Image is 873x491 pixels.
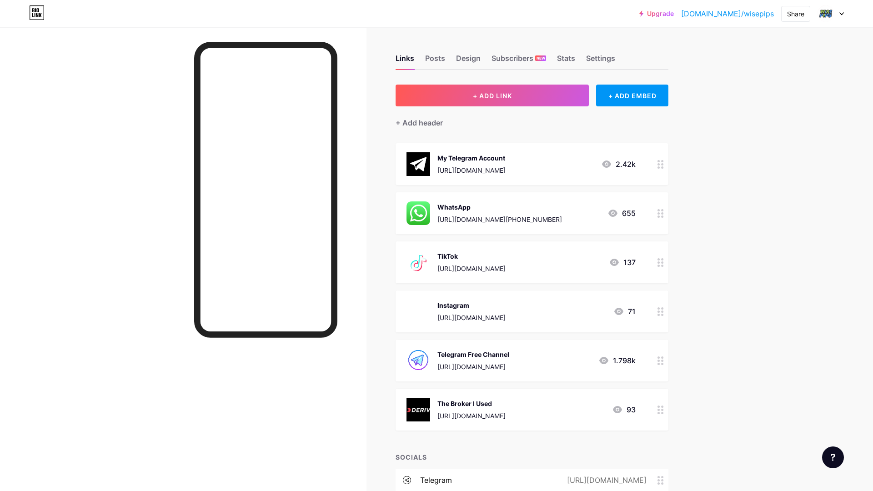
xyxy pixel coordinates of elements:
a: Upgrade [639,10,674,17]
div: Subscribers [492,53,546,69]
img: WhatsApp [406,201,430,225]
div: [URL][DOMAIN_NAME] [437,362,509,371]
div: [URL][DOMAIN_NAME] [437,411,506,421]
div: 2.42k [601,159,636,170]
div: TikTok [437,251,506,261]
div: Settings [586,53,615,69]
div: [URL][DOMAIN_NAME] [552,475,657,486]
a: [DOMAIN_NAME]/wisepips [681,8,774,19]
div: 93 [612,404,636,415]
div: [URL][DOMAIN_NAME] [437,313,506,322]
div: [URL][DOMAIN_NAME] [437,165,506,175]
span: NEW [537,55,545,61]
div: + Add header [396,117,443,128]
span: + ADD LINK [473,92,512,100]
div: [URL][DOMAIN_NAME] [437,264,506,273]
div: My Telegram Account [437,153,506,163]
div: Links [396,53,414,69]
img: Wise Pips [817,5,834,22]
div: Telegram Free Channel [437,350,509,359]
div: Share [787,9,804,19]
div: 71 [613,306,636,317]
img: My Telegram Account [406,152,430,176]
button: + ADD LINK [396,85,589,106]
div: Design [456,53,481,69]
div: [URL][DOMAIN_NAME][PHONE_NUMBER] [437,215,562,224]
div: telegram [420,475,452,486]
img: Instagram [406,300,430,323]
img: Telegram Free Channel [406,349,430,372]
div: WhatsApp [437,202,562,212]
div: Instagram [437,301,506,310]
div: Posts [425,53,445,69]
div: Stats [557,53,575,69]
div: 655 [607,208,636,219]
img: The Broker I Used [406,398,430,421]
div: + ADD EMBED [596,85,668,106]
div: 137 [609,257,636,268]
div: 1.798k [598,355,636,366]
div: The Broker I Used [437,399,506,408]
img: TikTok [406,251,430,274]
div: SOCIALS [396,452,668,462]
